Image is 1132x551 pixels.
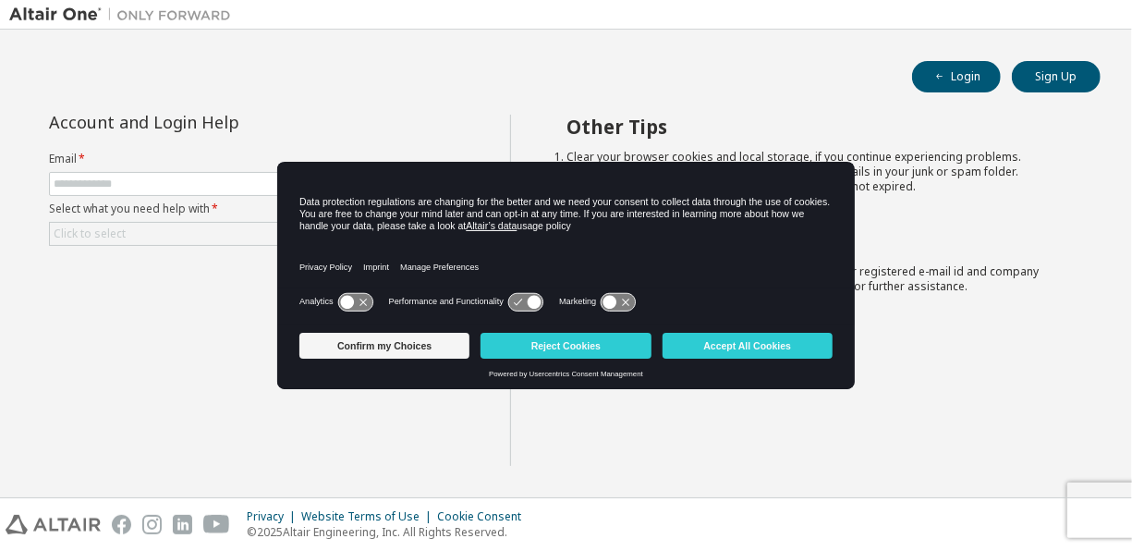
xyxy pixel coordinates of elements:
[566,115,1067,139] h2: Other Tips
[203,515,230,534] img: youtube.svg
[49,202,470,216] label: Select what you need help with
[50,223,469,245] div: Click to select
[566,150,1067,165] li: Clear your browser cookies and local storage, if you continue experiencing problems.
[301,509,437,524] div: Website Terms of Use
[54,227,126,241] div: Click to select
[142,515,162,534] img: instagram.svg
[49,152,470,166] label: Email
[173,515,192,534] img: linkedin.svg
[247,509,301,524] div: Privacy
[49,115,386,129] div: Account and Login Help
[9,6,240,24] img: Altair One
[247,524,532,540] p: © 2025 Altair Engineering, Inc. All Rights Reserved.
[112,515,131,534] img: facebook.svg
[6,515,101,534] img: altair_logo.svg
[1012,61,1101,92] button: Sign Up
[912,61,1001,92] button: Login
[437,509,532,524] div: Cookie Consent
